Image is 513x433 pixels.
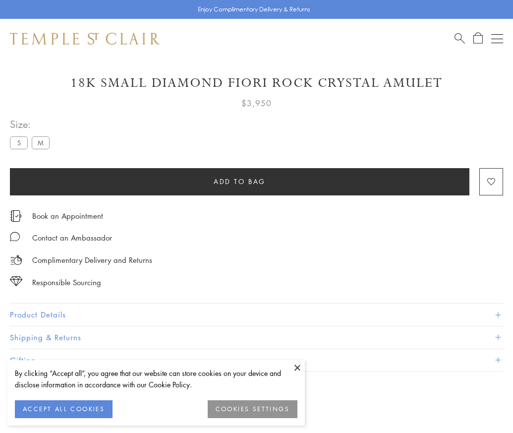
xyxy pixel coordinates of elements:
button: Gifting [10,349,503,371]
a: Book an Appointment [32,210,103,221]
img: MessageIcon-01_2.svg [10,232,20,242]
label: M [32,136,50,149]
img: icon_delivery.svg [10,254,22,266]
div: Responsible Sourcing [32,276,101,289]
button: ACCEPT ALL COOKIES [15,400,113,418]
a: Open Shopping Bag [473,32,483,45]
p: Complimentary Delivery and Returns [32,254,152,266]
button: Add to bag [10,168,469,195]
button: Shipping & Returns [10,326,503,349]
img: icon_sourcing.svg [10,276,22,286]
img: icon_appointment.svg [10,210,22,222]
span: Add to bag [214,176,266,187]
button: COOKIES SETTINGS [208,400,297,418]
img: Temple St. Clair [10,33,160,45]
button: Open navigation [491,33,503,45]
a: Search [455,32,465,45]
h1: 18K Small Diamond Fiori Rock Crystal Amulet [10,74,503,92]
span: $3,950 [241,97,272,110]
div: By clicking “Accept all”, you agree that our website can store cookies on your device and disclos... [15,368,297,390]
button: Product Details [10,304,503,326]
div: Contact an Ambassador [32,232,112,244]
p: Enjoy Complimentary Delivery & Returns [198,4,310,14]
label: S [10,136,28,149]
span: Size: [10,116,54,132]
